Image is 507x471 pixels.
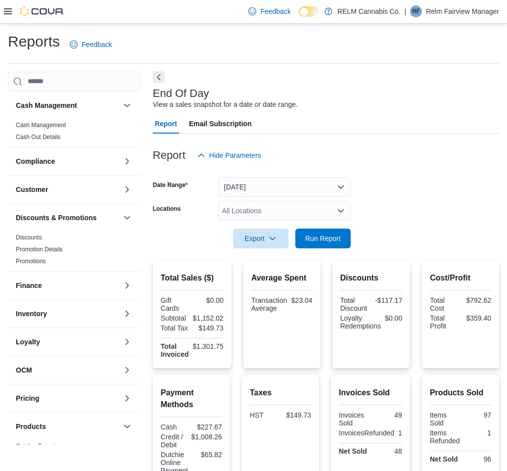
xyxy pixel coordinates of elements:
button: Loyalty [16,337,119,347]
div: $792.62 [462,296,491,304]
div: 48 [372,447,402,455]
span: Discounts [16,234,42,241]
button: Inventory [16,309,119,319]
div: 97 [462,411,491,419]
a: Cash Out Details [16,134,61,141]
h2: Average Spent [251,272,313,284]
strong: Total Invoiced [161,342,189,358]
div: Total Tax [161,324,190,332]
div: Credit / Debit [161,433,187,449]
button: Pricing [121,392,133,404]
h3: Report [153,149,185,161]
h3: Products [16,422,46,431]
p: Relm Fairview Manager [426,5,499,17]
button: OCM [16,365,119,375]
strong: Net Sold [339,447,367,455]
div: Relm Fairview Manager [410,5,422,17]
span: Run Report [305,234,341,243]
div: View a sales snapshot for a date or date range. [153,99,298,110]
h3: Discounts & Promotions [16,213,96,223]
p: | [405,5,407,17]
div: Transaction Average [251,296,287,312]
div: $1,152.02 [193,314,224,322]
div: HST [250,411,278,419]
span: Email Subscription [189,114,252,134]
div: $23.04 [291,296,313,304]
div: $0.00 [385,314,402,322]
div: Total Discount [340,296,369,312]
button: Finance [121,280,133,291]
label: Date Range [153,181,188,189]
h3: Finance [16,281,42,290]
div: Discounts & Promotions [8,232,141,271]
strong: Net Sold [430,455,458,463]
div: 1 [464,429,491,437]
div: Items Refunded [430,429,460,445]
div: $0.00 [194,296,224,304]
a: Catalog Export [16,443,55,450]
div: 96 [462,455,491,463]
button: OCM [121,364,133,376]
button: Next [153,71,165,83]
a: Cash Management [16,122,66,129]
div: $1,008.26 [191,433,222,441]
h3: Pricing [16,393,39,403]
span: Cash Out Details [16,133,61,141]
h3: OCM [16,365,32,375]
label: Locations [153,205,181,213]
button: Compliance [121,155,133,167]
button: Customer [121,184,133,195]
h2: Payment Methods [161,387,222,411]
button: Products [16,422,119,431]
h2: Invoices Sold [339,387,402,399]
h2: Taxes [250,387,311,399]
button: Cash Management [121,99,133,111]
button: Run Report [295,229,351,248]
div: Gift Cards [161,296,190,312]
button: Cash Management [16,100,119,110]
div: Products [8,440,141,468]
a: Feedback [244,1,294,21]
a: Discounts [16,234,42,241]
button: [DATE] [218,177,351,197]
a: Feedback [66,35,116,54]
button: Discounts & Promotions [16,213,119,223]
span: Cash Management [16,121,66,129]
div: Subtotal [161,314,189,322]
div: Invoices Sold [339,411,369,427]
span: Hide Parameters [209,150,261,160]
input: Dark Mode [299,6,320,17]
div: 1 [398,429,402,437]
div: Cash Management [8,119,141,147]
div: $227.67 [193,423,222,431]
h3: Customer [16,185,48,194]
button: Hide Parameters [193,145,265,165]
img: Cova [20,6,64,16]
span: Promotions [16,257,46,265]
div: InvoicesRefunded [339,429,394,437]
div: $149.73 [282,411,311,419]
span: Report [155,114,177,134]
button: Compliance [16,156,119,166]
div: Loyalty Redemptions [340,314,381,330]
button: Open list of options [337,207,345,215]
h2: Cost/Profit [430,272,491,284]
button: Discounts & Promotions [121,212,133,224]
h3: Loyalty [16,337,40,347]
h2: Total Sales ($) [161,272,224,284]
h3: Compliance [16,156,55,166]
div: Cash [161,423,189,431]
span: Catalog Export [16,442,55,450]
button: Products [121,421,133,432]
button: Customer [16,185,119,194]
a: Promotion Details [16,246,63,253]
div: Total Cost [430,296,459,312]
h2: Discounts [340,272,403,284]
button: Export [233,229,288,248]
h3: End Of Day [153,88,209,99]
span: Export [239,229,282,248]
span: Feedback [82,40,112,49]
button: Pricing [16,393,119,403]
